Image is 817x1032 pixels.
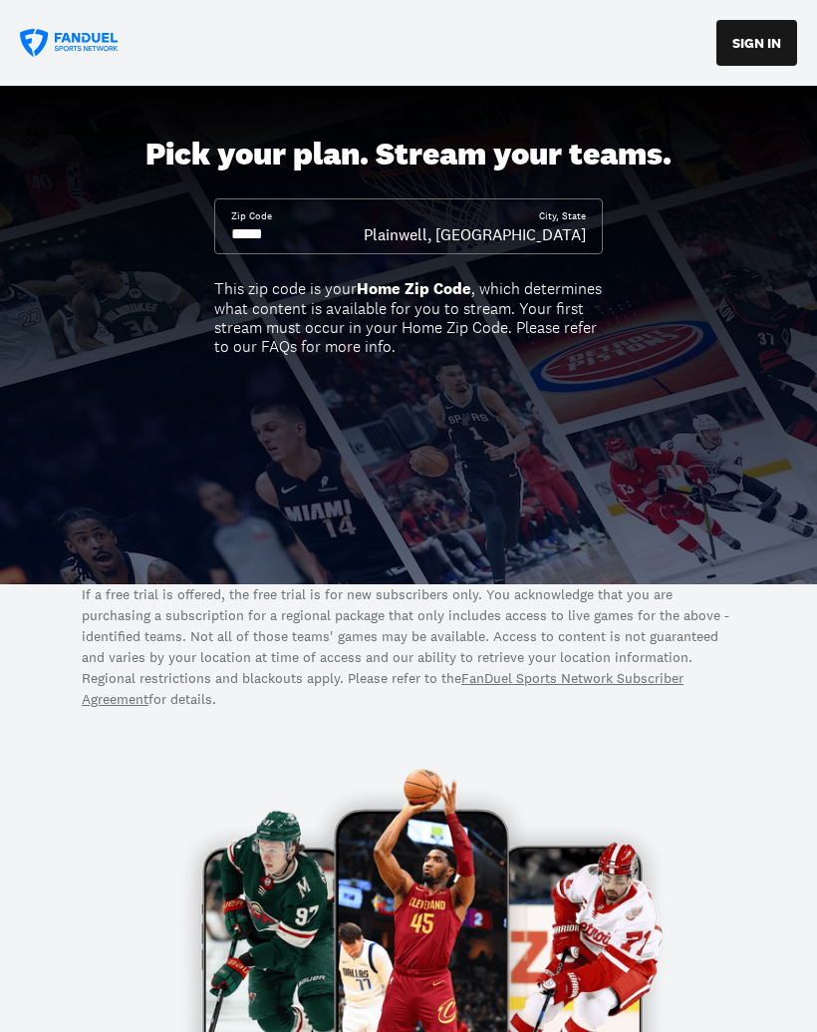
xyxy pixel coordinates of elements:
[716,20,797,66] button: SIGN IN
[539,209,586,223] div: City, State
[82,584,735,710] p: If a free trial is offered, the free trial is for new subscribers only. You acknowledge that you ...
[364,223,586,245] div: Plainwell, [GEOGRAPHIC_DATA]
[214,279,603,356] div: This zip code is your , which determines what content is available for you to stream. Your first ...
[145,136,672,173] div: Pick your plan. Stream your teams.
[357,278,471,299] b: Home Zip Code
[231,209,272,223] div: Zip Code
